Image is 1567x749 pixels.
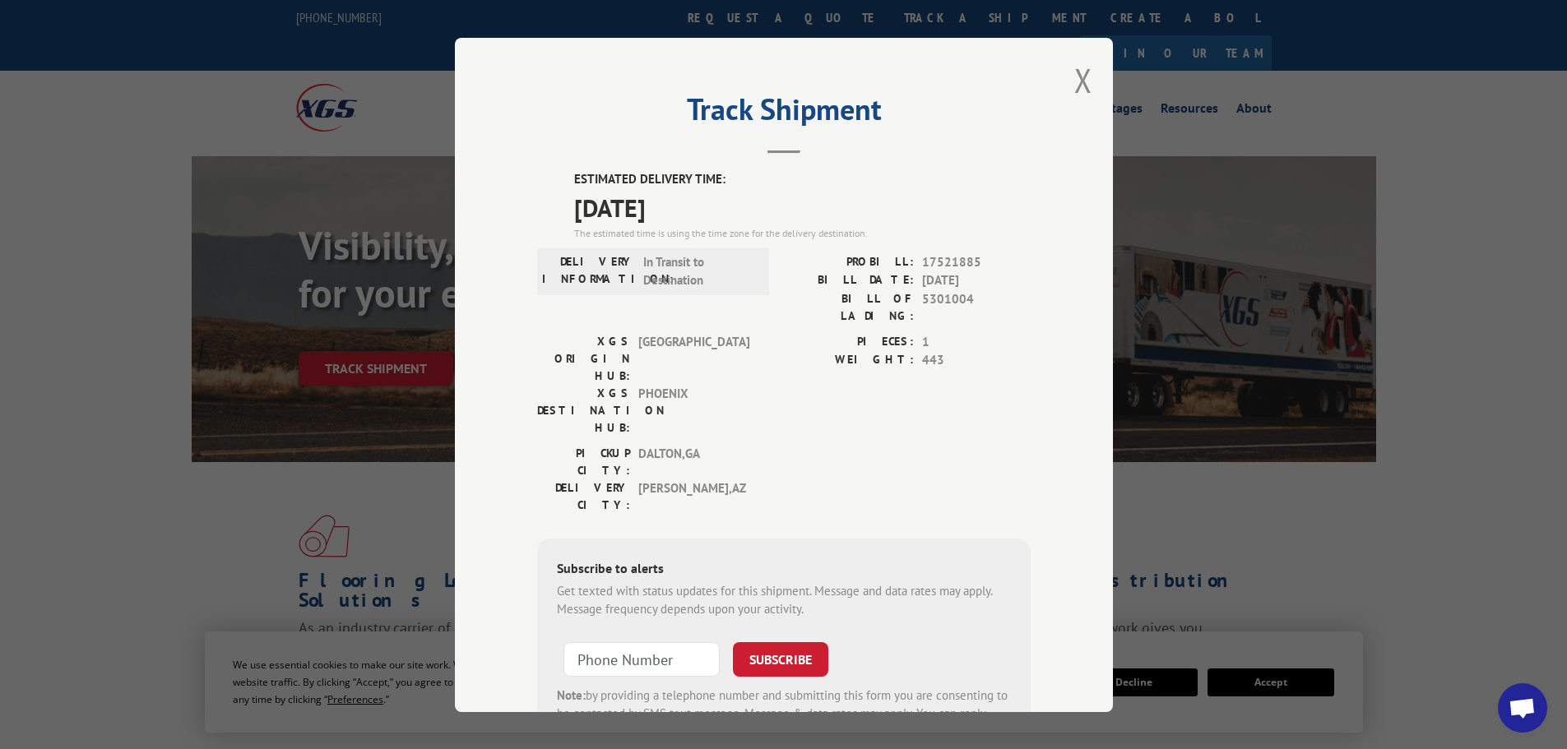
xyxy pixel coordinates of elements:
[638,384,749,436] span: PHOENIX
[784,289,914,324] label: BILL OF LADING:
[922,252,1031,271] span: 17521885
[557,581,1011,618] div: Get texted with status updates for this shipment. Message and data rates may apply. Message frequ...
[922,289,1031,324] span: 5301004
[638,444,749,479] span: DALTON , GA
[557,557,1011,581] div: Subscribe to alerts
[1498,683,1547,733] div: Open chat
[574,225,1031,240] div: The estimated time is using the time zone for the delivery destination.
[537,444,630,479] label: PICKUP CITY:
[643,252,754,289] span: In Transit to Destination
[638,332,749,384] span: [GEOGRAPHIC_DATA]
[784,332,914,351] label: PIECES:
[784,271,914,290] label: BILL DATE:
[922,332,1031,351] span: 1
[574,188,1031,225] span: [DATE]
[733,641,828,676] button: SUBSCRIBE
[537,332,630,384] label: XGS ORIGIN HUB:
[563,641,720,676] input: Phone Number
[922,351,1031,370] span: 443
[557,686,1011,742] div: by providing a telephone number and submitting this form you are consenting to be contacted by SM...
[784,351,914,370] label: WEIGHT:
[1074,58,1092,102] button: Close modal
[542,252,635,289] label: DELIVERY INFORMATION:
[638,479,749,513] span: [PERSON_NAME] , AZ
[537,479,630,513] label: DELIVERY CITY:
[574,170,1031,189] label: ESTIMATED DELIVERY TIME:
[537,98,1031,129] h2: Track Shipment
[784,252,914,271] label: PROBILL:
[557,687,586,702] strong: Note:
[922,271,1031,290] span: [DATE]
[537,384,630,436] label: XGS DESTINATION HUB:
